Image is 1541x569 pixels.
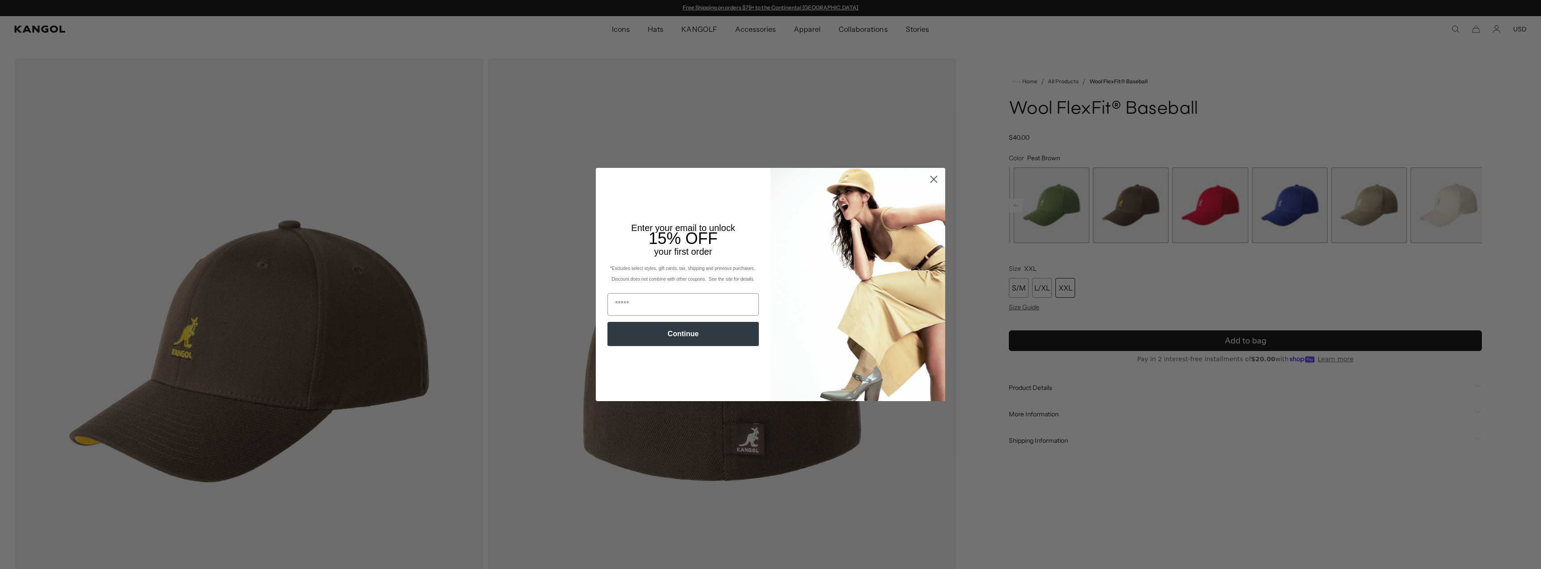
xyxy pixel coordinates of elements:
input: Email [607,293,759,316]
img: 93be19ad-e773-4382-80b9-c9d740c9197f.jpeg [770,168,945,401]
span: Enter your email to unlock [631,223,735,233]
button: Close dialog [926,171,942,187]
span: 15% OFF [649,229,718,248]
button: Continue [607,322,759,346]
span: *Excludes select styles, gift cards, tax, shipping and previous purchases. Discount does not comb... [610,266,756,282]
span: your first order [654,247,712,257]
